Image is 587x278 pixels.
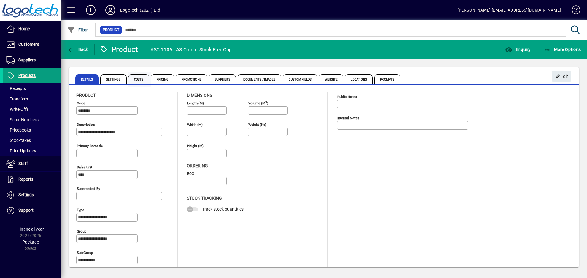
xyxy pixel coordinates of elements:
[248,101,268,105] mat-label: Volume (m )
[18,73,36,78] span: Products
[18,161,28,166] span: Staff
[17,227,44,232] span: Financial Year
[100,74,127,84] span: Settings
[3,172,61,187] a: Reports
[3,156,61,171] a: Staff
[3,104,61,114] a: Write Offs
[18,57,36,62] span: Suppliers
[337,95,357,99] mat-label: Public Notes
[3,21,61,37] a: Home
[77,122,95,127] mat-label: Description
[209,74,236,84] span: Suppliers
[187,196,222,200] span: Stock Tracking
[552,71,571,82] button: Edit
[187,171,194,176] mat-label: EOQ
[6,86,26,91] span: Receipts
[18,192,34,197] span: Settings
[337,116,359,120] mat-label: Internal Notes
[187,122,203,127] mat-label: Width (m)
[77,101,85,105] mat-label: Code
[3,187,61,203] a: Settings
[319,74,344,84] span: Website
[18,26,30,31] span: Home
[202,207,244,211] span: Track stock quantities
[3,83,61,94] a: Receipts
[66,24,90,35] button: Filter
[77,251,93,255] mat-label: Sub group
[567,1,579,21] a: Knowledge Base
[504,44,532,55] button: Enquiry
[81,5,101,16] button: Add
[128,74,150,84] span: Costs
[238,74,282,84] span: Documents / Images
[374,74,400,84] span: Prompts
[3,203,61,218] a: Support
[77,229,86,233] mat-label: Group
[3,114,61,125] a: Serial Numbers
[3,125,61,135] a: Pricebooks
[61,44,95,55] app-page-header-button: Back
[265,100,267,103] sup: 3
[77,186,100,191] mat-label: Superseded by
[248,122,266,127] mat-label: Weight (Kg)
[187,101,204,105] mat-label: Length (m)
[77,165,92,169] mat-label: Sales unit
[22,240,39,244] span: Package
[187,93,212,98] span: Dimensions
[150,45,232,55] div: ASC-1106 - AS Colour Stock Flex Cap
[77,208,84,212] mat-label: Type
[555,71,568,81] span: Edit
[3,94,61,104] a: Transfers
[68,27,88,32] span: Filter
[345,74,373,84] span: Locations
[3,146,61,156] a: Price Updates
[99,45,138,54] div: Product
[542,44,582,55] button: More Options
[187,163,208,168] span: Ordering
[6,128,31,132] span: Pricebooks
[18,42,39,47] span: Customers
[77,144,103,148] mat-label: Primary barcode
[101,5,120,16] button: Profile
[6,96,28,101] span: Transfers
[6,107,29,112] span: Write Offs
[76,93,96,98] span: Product
[6,138,31,143] span: Stocktakes
[18,208,34,213] span: Support
[457,5,561,15] div: [PERSON_NAME] [EMAIL_ADDRESS][DOMAIN_NAME]
[68,47,88,52] span: Back
[3,135,61,146] a: Stocktakes
[505,47,530,52] span: Enquiry
[6,117,39,122] span: Serial Numbers
[103,27,119,33] span: Product
[3,37,61,52] a: Customers
[151,74,174,84] span: Pricing
[120,5,160,15] div: Logotech (2021) Ltd
[3,52,61,68] a: Suppliers
[176,74,207,84] span: Promotions
[6,148,36,153] span: Price Updates
[66,44,90,55] button: Back
[75,74,99,84] span: Details
[283,74,317,84] span: Custom Fields
[18,177,33,182] span: Reports
[187,144,204,148] mat-label: Height (m)
[544,47,581,52] span: More Options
